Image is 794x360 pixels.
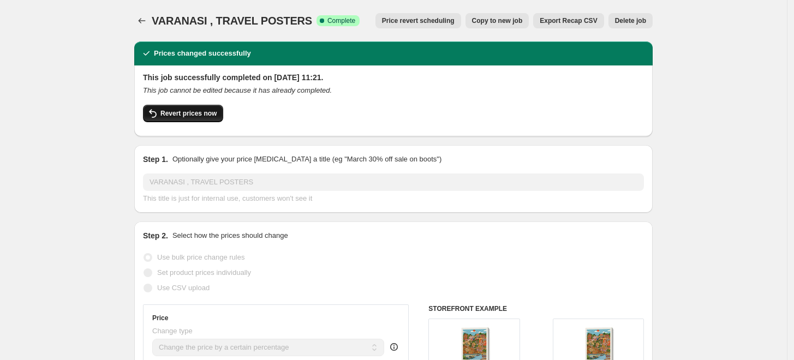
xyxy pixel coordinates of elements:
[540,16,597,25] span: Export Recap CSV
[615,16,646,25] span: Delete job
[152,314,168,322] h3: Price
[143,194,312,202] span: This title is just for internal use, customers won't see it
[134,13,150,28] button: Price change jobs
[472,16,523,25] span: Copy to new job
[143,86,332,94] i: This job cannot be edited because it has already completed.
[143,72,644,83] h2: This job successfully completed on [DATE] 11:21.
[160,109,217,118] span: Revert prices now
[152,327,193,335] span: Change type
[143,105,223,122] button: Revert prices now
[382,16,455,25] span: Price revert scheduling
[375,13,461,28] button: Price revert scheduling
[428,304,644,313] h6: STOREFRONT EXAMPLE
[152,15,312,27] span: VARANASI , TRAVEL POSTERS
[157,284,210,292] span: Use CSV upload
[154,48,251,59] h2: Prices changed successfully
[465,13,529,28] button: Copy to new job
[608,13,653,28] button: Delete job
[143,230,168,241] h2: Step 2.
[389,341,399,352] div: help
[327,16,355,25] span: Complete
[172,154,441,165] p: Optionally give your price [MEDICAL_DATA] a title (eg "March 30% off sale on boots")
[157,268,251,277] span: Set product prices individually
[143,154,168,165] h2: Step 1.
[172,230,288,241] p: Select how the prices should change
[143,173,644,191] input: 30% off holiday sale
[157,253,244,261] span: Use bulk price change rules
[533,13,604,28] button: Export Recap CSV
